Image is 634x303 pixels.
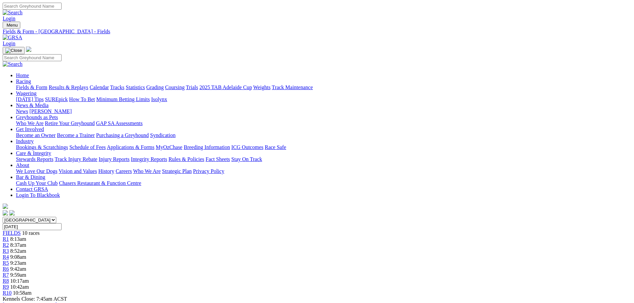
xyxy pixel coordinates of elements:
a: Rules & Policies [168,156,204,162]
a: Careers [115,168,132,174]
input: Search [3,54,62,61]
span: 9:59am [10,272,26,278]
span: Kennels Close: 7:45am ACST [3,296,67,302]
a: Stay On Track [231,156,262,162]
input: Search [3,3,62,10]
a: Wagering [16,90,37,96]
img: twitter.svg [9,210,15,216]
a: R4 [3,254,9,260]
a: Results & Replays [49,84,88,90]
a: Login [3,16,15,21]
div: News & Media [16,108,631,114]
a: Strategic Plan [162,168,192,174]
a: Login [3,41,15,46]
a: Syndication [150,132,175,138]
a: Isolynx [151,96,167,102]
button: Toggle navigation [3,22,20,29]
a: Care & Integrity [16,150,51,156]
a: Fact Sheets [206,156,230,162]
span: FIELDS [3,230,21,236]
a: Integrity Reports [131,156,167,162]
a: Industry [16,138,34,144]
a: Bookings & Scratchings [16,144,68,150]
a: MyOzChase [156,144,182,150]
a: R1 [3,236,9,242]
a: Chasers Restaurant & Function Centre [59,180,141,186]
img: Search [3,10,23,16]
a: R10 [3,290,12,296]
a: ICG Outcomes [231,144,263,150]
span: 9:08am [10,254,26,260]
a: Fields & Form [16,84,47,90]
a: R3 [3,248,9,254]
a: Breeding Information [184,144,230,150]
span: 10 races [22,230,40,236]
div: Greyhounds as Pets [16,120,631,126]
a: Tracks [110,84,124,90]
a: Greyhounds as Pets [16,114,58,120]
span: 9:42am [10,266,26,272]
a: Purchasing a Greyhound [96,132,149,138]
a: Home [16,73,29,78]
a: [DATE] Tips [16,96,44,102]
span: 8:13am [10,236,26,242]
span: Menu [7,23,18,28]
a: Become an Owner [16,132,56,138]
a: News & Media [16,102,49,108]
a: Coursing [165,84,185,90]
a: Calendar [90,84,109,90]
div: Care & Integrity [16,156,631,162]
a: Race Safe [265,144,286,150]
a: SUREpick [45,96,68,102]
a: Bar & Dining [16,174,45,180]
a: Statistics [126,84,145,90]
a: Stewards Reports [16,156,53,162]
span: 8:37am [10,242,26,248]
a: R9 [3,284,9,290]
button: Toggle navigation [3,47,25,54]
a: Track Maintenance [272,84,313,90]
div: About [16,168,631,174]
a: Who We Are [133,168,161,174]
span: R2 [3,242,9,248]
span: 8:52am [10,248,26,254]
div: Industry [16,144,631,150]
a: 2025 TAB Adelaide Cup [199,84,252,90]
a: Privacy Policy [193,168,224,174]
a: Track Injury Rebate [55,156,97,162]
div: Wagering [16,96,631,102]
a: Fields & Form - [GEOGRAPHIC_DATA] - Fields [3,29,631,35]
a: [PERSON_NAME] [29,108,72,114]
span: 9:23am [10,260,26,266]
a: Contact GRSA [16,186,48,192]
a: We Love Our Dogs [16,168,57,174]
img: facebook.svg [3,210,8,216]
a: News [16,108,28,114]
span: 10:42am [10,284,29,290]
a: Weights [253,84,271,90]
img: logo-grsa-white.png [26,47,31,52]
a: R6 [3,266,9,272]
a: Trials [186,84,198,90]
a: Retire Your Greyhound [45,120,95,126]
a: How To Bet [69,96,95,102]
a: Racing [16,78,31,84]
span: R5 [3,260,9,266]
a: Login To Blackbook [16,192,60,198]
a: Injury Reports [99,156,129,162]
a: R8 [3,278,9,284]
span: 10:17am [10,278,29,284]
a: Vision and Values [59,168,97,174]
img: GRSA [3,35,22,41]
a: R7 [3,272,9,278]
img: Search [3,61,23,67]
